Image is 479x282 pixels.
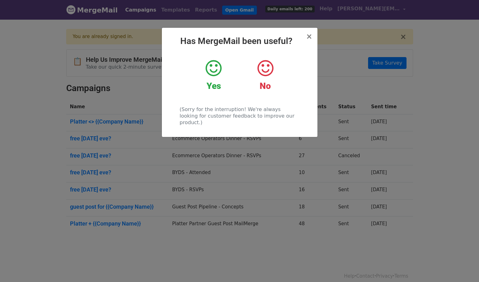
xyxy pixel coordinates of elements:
a: No [244,59,286,91]
a: Yes [192,59,235,91]
strong: Yes [207,81,221,91]
button: Close [306,33,312,40]
span: × [306,32,312,41]
h2: Has MergeMail been useful? [167,36,312,46]
strong: No [260,81,271,91]
p: (Sorry for the interruption! We're always looking for customer feedback to improve our product.) [180,106,299,126]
